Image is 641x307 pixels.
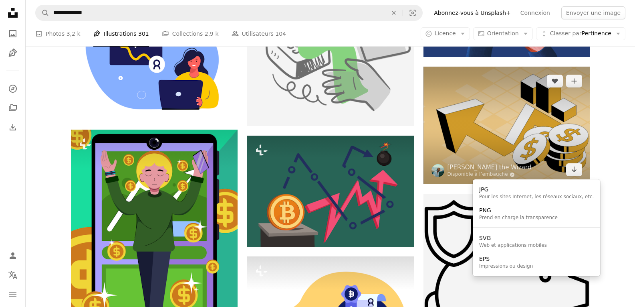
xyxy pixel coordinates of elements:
[479,207,558,215] div: PNG
[473,179,600,276] div: Choisissez le format de téléchargement
[479,255,533,263] div: EPS
[479,194,594,200] div: Pour les sites Internet, les réseaux sociaux, etc.
[479,234,547,242] div: SVG
[479,242,547,249] div: Web et applications mobiles
[566,163,582,176] button: Choisissez le format de téléchargement
[479,186,594,194] div: JPG
[479,263,533,270] div: Impressions ou design
[479,215,558,221] div: Prend en charge la transparence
